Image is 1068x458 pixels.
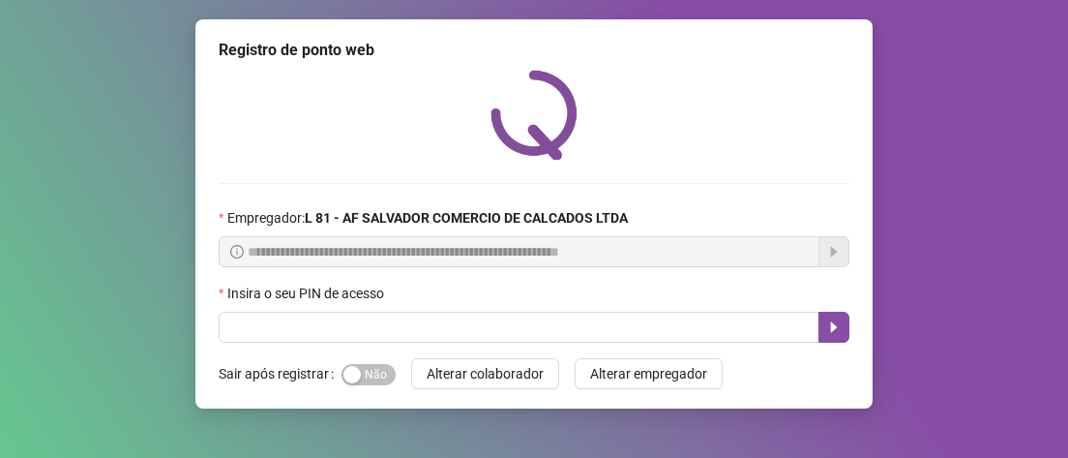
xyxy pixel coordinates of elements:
label: Sair após registrar [219,358,341,389]
span: Empregador : [227,207,628,229]
img: QRPoint [490,70,578,160]
span: caret-right [826,320,842,335]
strong: L 81 - AF SALVADOR COMERCIO DE CALCADOS LTDA [305,210,628,226]
div: Registro de ponto web [219,39,849,62]
span: Alterar empregador [590,363,707,384]
span: info-circle [230,245,244,259]
button: Alterar colaborador [411,358,559,389]
span: Alterar colaborador [427,363,544,384]
button: Alterar empregador [575,358,723,389]
label: Insira o seu PIN de acesso [219,283,397,304]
